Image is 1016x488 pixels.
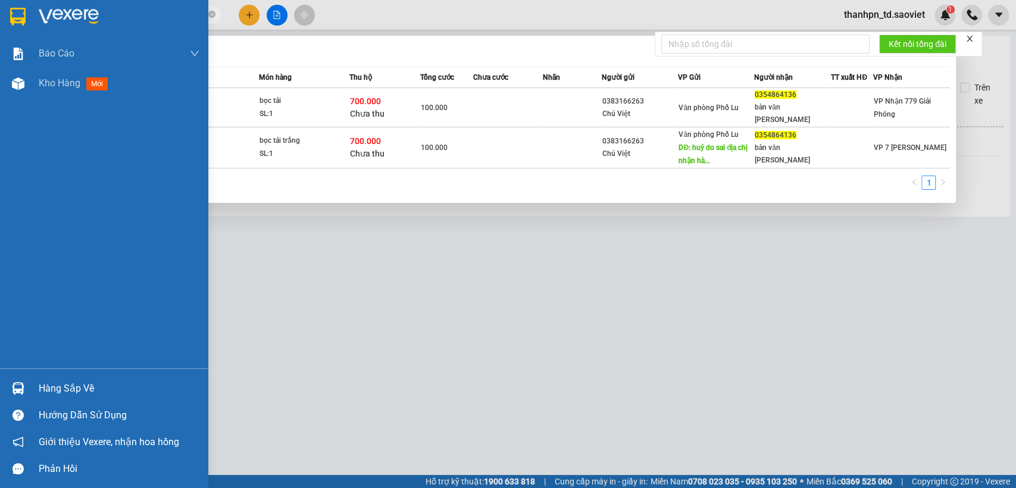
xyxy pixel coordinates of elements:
div: 0383166263 [602,95,678,108]
span: Nhãn [543,73,560,82]
span: 0354864136 [755,90,796,99]
img: logo-vxr [10,8,26,26]
div: 0383166263 [602,135,678,148]
span: Giới thiệu Vexere, nhận hoa hồng [39,434,179,449]
span: mới [86,77,108,90]
span: Văn phòng Phố Lu [679,104,739,112]
span: down [190,49,199,58]
span: Tổng cước [420,73,454,82]
span: VP 7 [PERSON_NAME] [874,143,946,152]
div: Hướng dẫn sử dụng [39,406,199,424]
li: Next Page [936,176,950,190]
span: Báo cáo [39,46,74,61]
img: warehouse-icon [12,77,24,90]
button: Kết nối tổng đài [879,35,956,54]
div: Hàng sắp về [39,380,199,398]
div: bọc tải [260,95,349,108]
img: solution-icon [12,48,24,60]
span: Văn phòng Phố Lu [679,130,739,139]
span: Người gửi [602,73,634,82]
div: SL: 1 [260,108,349,121]
button: right [936,176,950,190]
div: Chú Việt [602,148,678,160]
span: Kết nối tổng đài [889,37,946,51]
div: bàn văn [PERSON_NAME] [755,142,830,167]
span: VP Nhận 779 Giải Phóng [874,97,931,118]
input: Nhập số tổng đài [661,35,870,54]
span: Chưa thu [350,149,384,158]
div: Phản hồi [39,460,199,478]
a: 1 [922,176,935,189]
span: left [911,179,918,186]
li: 1 [921,176,936,190]
button: left [907,176,921,190]
span: DĐ: huỷ do sai địa chị nhận hà... [679,143,748,165]
span: VP Gửi [678,73,701,82]
div: SL: 1 [260,148,349,161]
span: 0354864136 [755,131,796,139]
span: TT xuất HĐ [831,73,867,82]
span: Kho hàng [39,77,80,89]
div: bàn văn [PERSON_NAME] [755,101,830,126]
img: warehouse-icon [12,382,24,395]
li: Previous Page [907,176,921,190]
span: 700.000 [350,96,381,106]
span: VP Nhận [873,73,902,82]
span: Món hàng [259,73,292,82]
span: 700.000 [350,136,381,146]
span: close-circle [208,10,215,21]
span: notification [12,436,24,448]
span: Chưa cước [473,73,508,82]
span: question-circle [12,409,24,421]
div: bọc tải trắng [260,134,349,148]
span: Thu hộ [349,73,372,82]
span: Người nhận [754,73,793,82]
span: right [939,179,946,186]
span: Chưa thu [350,109,384,118]
span: 100.000 [420,143,447,152]
span: close [965,35,974,43]
div: Chú Việt [602,108,678,120]
span: close-circle [208,11,215,18]
span: 100.000 [420,104,447,112]
span: message [12,463,24,474]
